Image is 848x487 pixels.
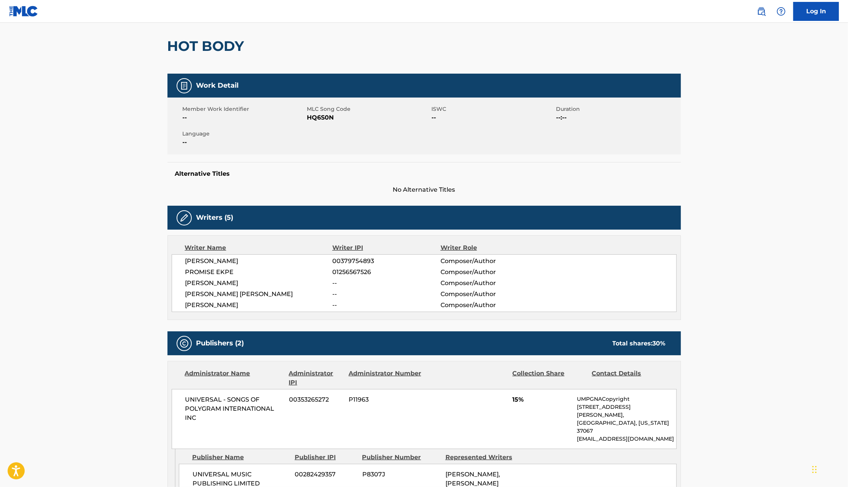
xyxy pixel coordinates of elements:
[185,290,333,299] span: [PERSON_NAME] [PERSON_NAME]
[362,453,440,462] div: Publisher Number
[653,340,666,347] span: 30 %
[180,213,189,222] img: Writers
[185,301,333,310] span: [PERSON_NAME]
[793,2,839,21] a: Log In
[332,257,440,266] span: 00379754893
[441,290,539,299] span: Composer/Author
[332,301,440,310] span: --
[432,105,554,113] span: ISWC
[307,113,430,122] span: HQ6S0N
[9,6,38,17] img: MLC Logo
[754,4,769,19] a: Public Search
[332,279,440,288] span: --
[307,105,430,113] span: MLC Song Code
[441,257,539,266] span: Composer/Author
[167,38,248,55] h2: HOT BODY
[332,268,440,277] span: 01256567526
[183,138,305,147] span: --
[185,369,283,387] div: Administrator Name
[577,395,676,403] p: UMPGNACopyright
[512,395,571,404] span: 15%
[577,403,676,419] p: [STREET_ADDRESS][PERSON_NAME],
[295,470,357,479] span: 00282429357
[289,369,343,387] div: Administrator IPI
[185,395,284,422] span: UNIVERSAL - SONGS OF POLYGRAM INTERNATIONAL INC
[185,257,333,266] span: [PERSON_NAME]
[774,4,789,19] div: Help
[812,458,817,481] div: Drag
[512,369,586,387] div: Collection Share
[432,113,554,122] span: --
[180,81,189,90] img: Work Detail
[441,268,539,277] span: Composer/Author
[192,453,289,462] div: Publisher Name
[196,81,239,90] h5: Work Detail
[810,451,848,487] iframe: Chat Widget
[175,170,673,178] h5: Alternative Titles
[185,268,333,277] span: PROMISE EKPE
[441,301,539,310] span: Composer/Author
[362,470,440,479] span: P8307J
[180,339,189,348] img: Publishers
[757,7,766,16] img: search
[332,290,440,299] span: --
[445,453,523,462] div: Represented Writers
[183,130,305,138] span: Language
[289,395,343,404] span: 00353265272
[777,7,786,16] img: help
[613,339,666,348] div: Total shares:
[185,279,333,288] span: [PERSON_NAME]
[295,453,357,462] div: Publisher IPI
[441,279,539,288] span: Composer/Author
[349,369,422,387] div: Administrator Number
[183,113,305,122] span: --
[592,369,666,387] div: Contact Details
[196,339,244,348] h5: Publishers (2)
[332,243,441,252] div: Writer IPI
[349,395,422,404] span: P11963
[196,213,234,222] h5: Writers (5)
[167,185,681,194] span: No Alternative Titles
[185,243,333,252] div: Writer Name
[441,243,539,252] div: Writer Role
[577,435,676,443] p: [EMAIL_ADDRESS][DOMAIN_NAME]
[183,105,305,113] span: Member Work Identifier
[556,113,679,122] span: --:--
[577,419,676,435] p: [GEOGRAPHIC_DATA], [US_STATE] 37067
[556,105,679,113] span: Duration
